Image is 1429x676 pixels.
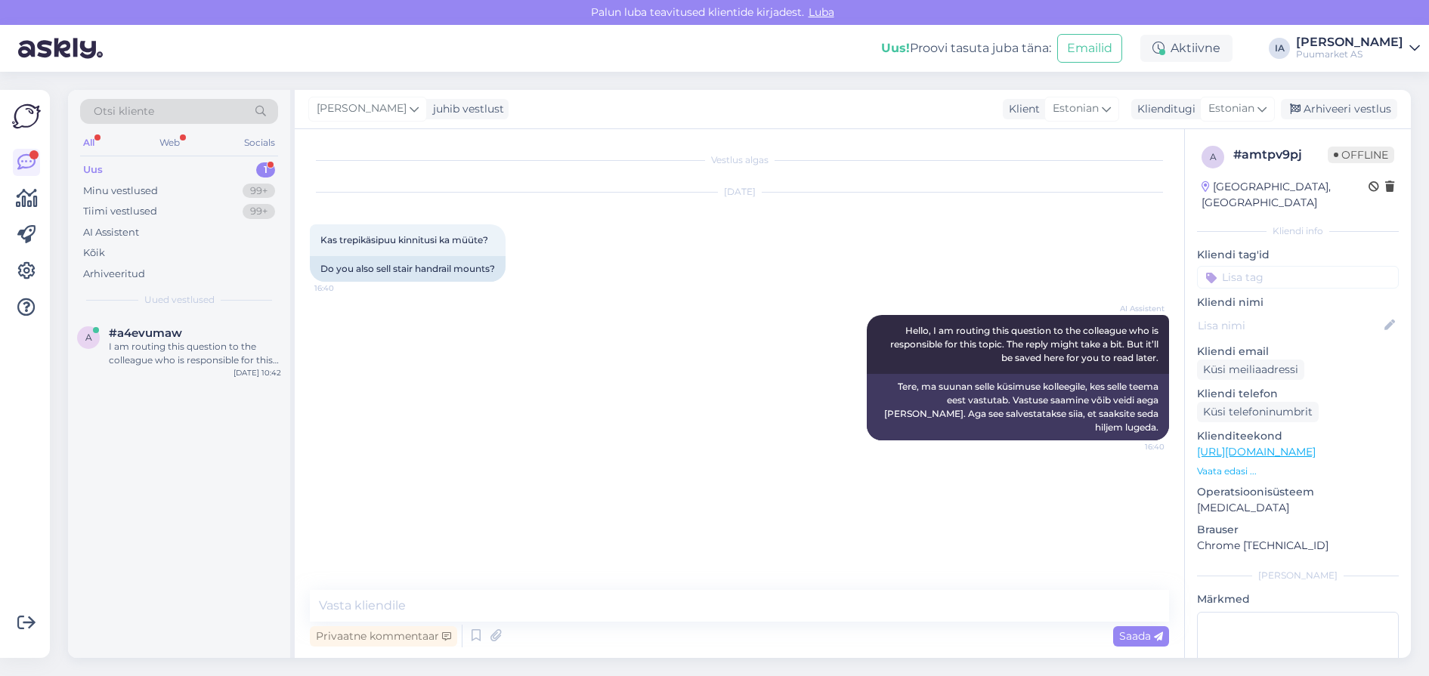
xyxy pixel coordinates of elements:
div: AI Assistent [83,225,139,240]
p: Operatsioonisüsteem [1197,484,1399,500]
div: Privaatne kommentaar [310,626,457,647]
p: Klienditeekond [1197,428,1399,444]
b: Uus! [881,41,910,55]
div: 99+ [243,184,275,199]
div: [PERSON_NAME] [1296,36,1403,48]
div: Socials [241,133,278,153]
div: [PERSON_NAME] [1197,569,1399,582]
div: Tiimi vestlused [83,204,157,219]
p: Kliendi telefon [1197,386,1399,402]
div: Arhiveeri vestlus [1281,99,1397,119]
div: Puumarket AS [1296,48,1403,60]
div: Arhiveeritud [83,267,145,282]
div: juhib vestlust [427,101,504,117]
div: [GEOGRAPHIC_DATA], [GEOGRAPHIC_DATA] [1202,179,1369,211]
div: Web [156,133,183,153]
p: Kliendi nimi [1197,295,1399,310]
div: Uus [83,162,103,177]
span: [PERSON_NAME] [317,100,407,117]
div: Tere, ma suunan selle küsimuse kolleegile, kes selle teema eest vastutab. Vastuse saamine võib ve... [867,374,1169,440]
a: [PERSON_NAME]Puumarket AS [1296,36,1420,60]
span: Saada [1119,629,1163,643]
span: #a4evumaw [109,326,182,340]
span: 16:40 [314,282,371,294]
p: [MEDICAL_DATA] [1197,500,1399,516]
div: 99+ [243,204,275,219]
span: Hello, I am routing this question to the colleague who is responsible for this topic. The reply m... [890,325,1161,363]
img: Askly Logo [12,102,41,131]
div: Klient [1003,101,1040,117]
div: Kliendi info [1197,224,1399,238]
input: Lisa nimi [1198,317,1381,334]
span: Otsi kliente [94,103,154,119]
p: Kliendi tag'id [1197,247,1399,263]
span: 16:40 [1108,441,1165,452]
div: [DATE] 10:42 [234,367,281,378]
span: Kas trepikäsipuu kinnitusi ka müüte? [320,234,488,245]
p: Brauser [1197,522,1399,538]
div: Küsi telefoninumbrit [1197,402,1319,422]
span: Estonian [1053,100,1099,117]
span: a [85,332,92,343]
p: Vaata edasi ... [1197,465,1399,478]
span: Estonian [1208,100,1254,117]
div: All [80,133,97,153]
div: Küsi meiliaadressi [1197,360,1304,380]
p: Kliendi email [1197,344,1399,360]
p: Chrome [TECHNICAL_ID] [1197,538,1399,554]
div: 1 [256,162,275,177]
div: Proovi tasuta juba täna: [881,39,1051,57]
div: Vestlus algas [310,153,1169,167]
div: Aktiivne [1140,35,1233,62]
p: Märkmed [1197,591,1399,607]
button: Emailid [1057,34,1122,63]
span: a [1210,151,1217,162]
a: [URL][DOMAIN_NAME] [1197,445,1316,458]
div: Minu vestlused [83,184,158,199]
span: Luba [804,5,839,19]
span: AI Assistent [1108,303,1165,314]
div: Kõik [83,245,105,261]
div: Do you also sell stair handrail mounts? [310,256,506,282]
div: IA [1269,38,1290,59]
div: [DATE] [310,185,1169,199]
div: Klienditugi [1131,101,1195,117]
input: Lisa tag [1197,266,1399,289]
div: I am routing this question to the colleague who is responsible for this topic. The reply might ta... [109,340,281,367]
span: Uued vestlused [144,293,215,307]
span: Offline [1328,147,1394,163]
div: # amtpv9pj [1233,146,1328,164]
